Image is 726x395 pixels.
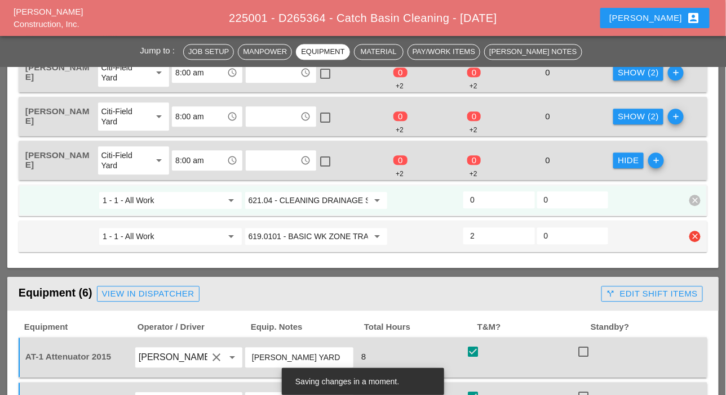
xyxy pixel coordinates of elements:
[467,68,481,77] span: 0
[668,65,684,80] i: add
[25,62,90,82] span: [PERSON_NAME]
[607,288,698,300] div: Edit Shift Items
[476,321,590,334] span: T&M?
[544,191,601,209] input: OT Hours
[609,11,700,25] div: [PERSON_NAME]
[243,46,287,57] div: Manpower
[14,7,83,29] a: [PERSON_NAME] Construction, Inc.
[689,195,701,206] i: clear
[301,111,311,122] i: access_time
[689,231,701,242] i: clear
[152,154,166,167] i: arrow_drop_down
[101,106,145,127] div: Citi-Field Yard
[601,286,703,302] button: Edit Shift Items
[393,68,407,77] span: 0
[250,321,363,334] span: Equip. Notes
[101,150,145,170] div: Citi-Field Yard
[229,12,497,24] span: 225001 - D265364 - Catch Basin Cleaning - [DATE]
[396,81,404,91] div: +2
[252,348,347,366] input: Equip. Notes
[607,289,616,298] i: call_split
[183,44,234,60] button: Job Setup
[370,194,384,207] i: arrow_drop_down
[227,68,237,78] i: access_time
[363,321,476,334] span: Total Hours
[357,352,370,361] span: 8
[238,44,292,60] button: Manpower
[613,152,644,168] button: Hide
[613,65,663,80] button: Show (2)
[301,68,311,78] i: access_time
[484,44,582,60] button: [PERSON_NAME] Notes
[618,110,659,123] div: Show (2)
[19,282,597,305] div: Equipment (6)
[359,46,399,57] div: Material
[370,230,384,243] i: arrow_drop_down
[225,351,239,364] i: arrow_drop_down
[103,227,223,245] input: 1
[23,321,136,334] span: Equipment
[618,154,639,167] div: Hide
[102,288,194,300] div: View in Dispatcher
[296,44,349,60] button: Equipment
[396,125,404,135] div: +2
[393,155,407,165] span: 0
[225,194,238,207] i: arrow_drop_down
[249,191,369,209] input: 621.04
[188,46,229,57] div: Job Setup
[227,111,237,122] i: access_time
[227,155,237,165] i: access_time
[301,155,311,165] i: access_time
[613,109,663,124] button: Show (2)
[470,227,528,245] input: Hours
[152,110,166,123] i: arrow_drop_down
[408,44,480,60] button: Pay/Work Items
[648,152,664,168] i: add
[393,111,407,121] span: 0
[470,125,477,135] div: +2
[600,8,709,28] button: [PERSON_NAME]
[413,46,475,57] div: Pay/Work Items
[295,377,399,386] span: Saving changes in a moment.
[210,351,223,364] i: clear
[249,227,369,245] input: 619.0101
[541,111,555,121] span: 0
[590,321,703,334] span: Standby?
[668,109,684,124] i: add
[618,66,659,79] div: Show (2)
[101,62,145,83] div: Citi-Field Yard
[354,44,404,60] button: Material
[467,111,481,121] span: 0
[470,81,477,91] div: +2
[541,155,555,165] span: 0
[470,191,528,209] input: Hours
[301,46,344,57] div: Equipment
[25,106,90,125] span: [PERSON_NAME]
[467,155,481,165] span: 0
[140,46,179,55] span: Jump to :
[544,227,601,245] input: OT Hours
[103,191,223,209] input: 1
[25,150,90,169] span: [PERSON_NAME]
[25,352,111,361] span: AT-1 Attenuator 2015
[396,169,404,179] div: +2
[489,46,577,57] div: [PERSON_NAME] Notes
[136,321,250,334] span: Operator / Driver
[541,68,555,77] span: 0
[225,230,238,243] i: arrow_drop_down
[97,286,200,302] a: View in Dispatcher
[470,169,477,179] div: +2
[152,66,166,79] i: arrow_drop_down
[139,348,207,366] input: Anthony DeGeorge
[687,11,701,25] i: account_box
